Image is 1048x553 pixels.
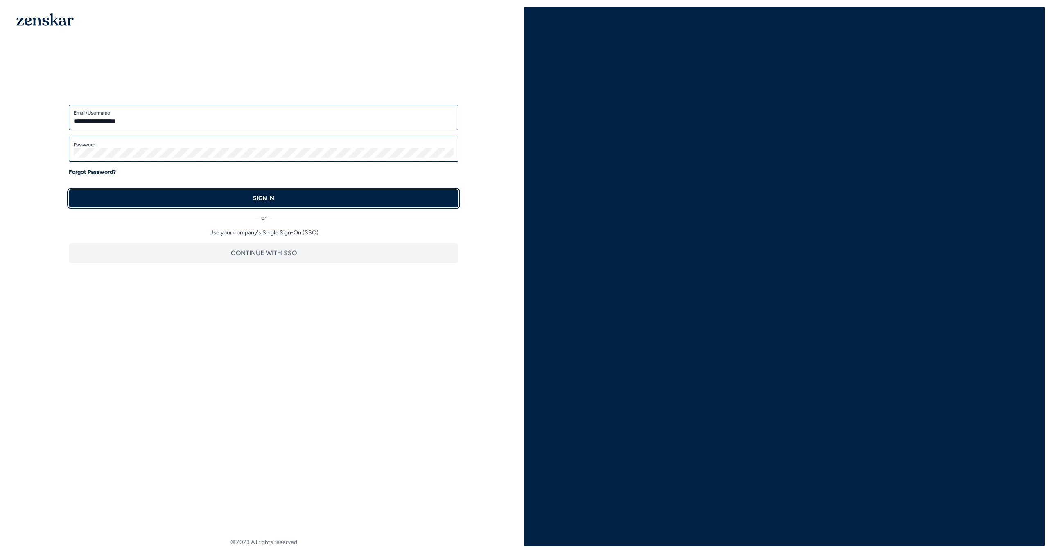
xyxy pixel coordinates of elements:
[3,538,524,546] footer: © 2023 All rights reserved
[69,189,458,207] button: SIGN IN
[253,194,274,202] p: SIGN IN
[69,229,458,237] p: Use your company's Single Sign-On (SSO)
[69,168,116,176] a: Forgot Password?
[74,110,454,116] label: Email/Username
[69,243,458,263] button: CONTINUE WITH SSO
[69,207,458,222] div: or
[74,142,454,148] label: Password
[16,13,74,26] img: 1OGAJ2xQqyY4LXKgY66KYq0eOWRCkrZdAb3gUhuVAqdWPZE9SRJmCz+oDMSn4zDLXe31Ii730ItAGKgCKgCCgCikA4Av8PJUP...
